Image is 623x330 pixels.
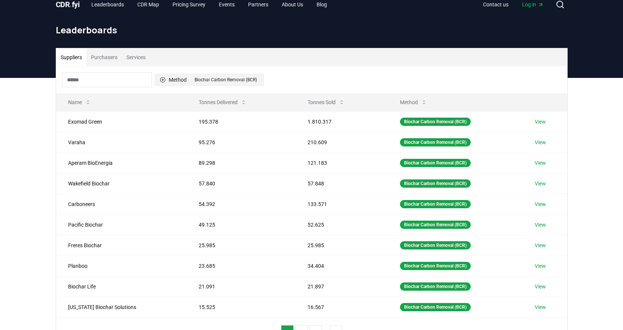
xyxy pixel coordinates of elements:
[56,276,187,297] td: Biochar Life
[296,111,388,132] td: 1.810.317
[296,152,388,173] td: 121.183
[187,173,296,194] td: 57.840
[296,214,388,235] td: 52.625
[296,194,388,214] td: 133.571
[400,118,471,126] div: Biochar Carbon Removal (BCR)
[187,235,296,255] td: 25.985
[296,235,388,255] td: 25.985
[400,262,471,270] div: Biochar Carbon Removal (BCR)
[296,276,388,297] td: 21.897
[296,297,388,317] td: 16.567
[56,152,187,173] td: Aperam BioEnergia
[535,118,546,125] a: View
[296,132,388,152] td: 210.609
[400,241,471,249] div: Biochar Carbon Removal (BCR)
[394,95,433,110] button: Method
[535,283,546,290] a: View
[535,262,546,270] a: View
[535,180,546,187] a: View
[187,111,296,132] td: 195.378
[56,24,568,36] h1: Leaderboards
[400,221,471,229] div: Biochar Carbon Removal (BCR)
[56,297,187,317] td: [US_STATE] Biochar Solutions
[86,48,122,66] button: Purchasers
[400,282,471,291] div: Biochar Carbon Removal (BCR)
[122,48,150,66] button: Services
[535,221,546,228] a: View
[56,111,187,132] td: Exomad Green
[535,303,546,311] a: View
[56,48,86,66] button: Suppliers
[187,194,296,214] td: 54.392
[302,95,351,110] button: Tonnes Sold
[187,152,296,173] td: 89.298
[56,255,187,276] td: Planboo
[193,95,253,110] button: Tonnes Delivered
[296,173,388,194] td: 57.848
[400,303,471,311] div: Biochar Carbon Removal (BCR)
[56,132,187,152] td: Varaha
[56,235,187,255] td: Freres Biochar
[56,173,187,194] td: Wakefield Biochar
[535,242,546,249] a: View
[296,255,388,276] td: 34.404
[400,179,471,188] div: Biochar Carbon Removal (BCR)
[187,214,296,235] td: 49.125
[535,139,546,146] a: View
[187,276,296,297] td: 21.091
[535,159,546,167] a: View
[56,214,187,235] td: Pacific Biochar
[193,76,259,84] div: Biochar Carbon Removal (BCR)
[62,95,97,110] button: Name
[535,200,546,208] a: View
[400,138,471,146] div: Biochar Carbon Removal (BCR)
[187,297,296,317] td: 15.525
[400,159,471,167] div: Biochar Carbon Removal (BCR)
[155,74,264,86] button: MethodBiochar Carbon Removal (BCR)
[56,194,187,214] td: Carboneers
[187,255,296,276] td: 23.685
[522,1,544,8] span: Log in
[187,132,296,152] td: 95.276
[400,200,471,208] div: Biochar Carbon Removal (BCR)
